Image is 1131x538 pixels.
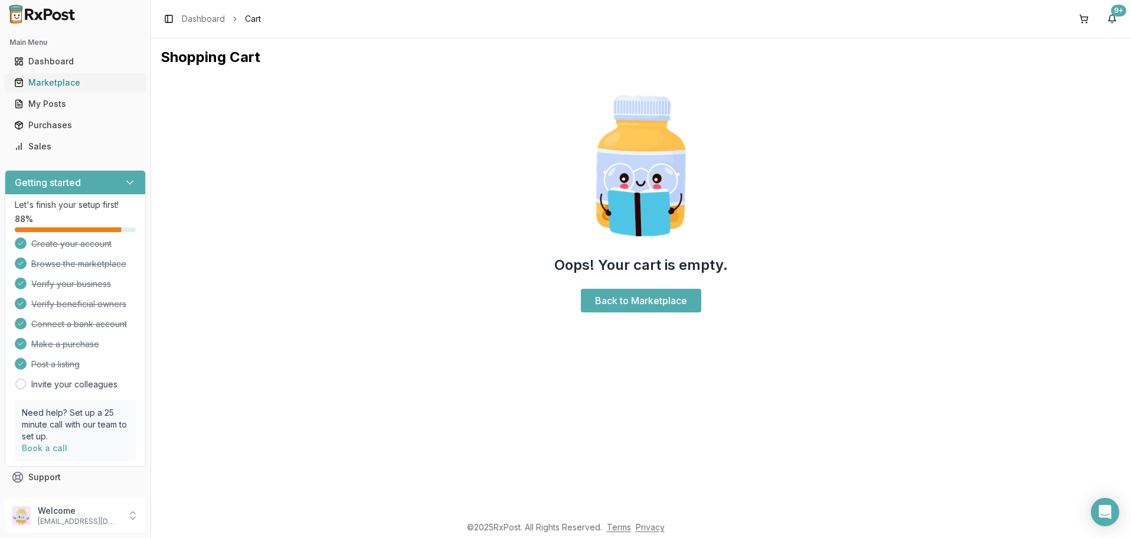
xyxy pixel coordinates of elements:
[31,318,127,330] span: Connect a bank account
[161,48,1122,67] h1: Shopping Cart
[14,119,136,131] div: Purchases
[9,72,141,93] a: Marketplace
[5,52,146,71] button: Dashboard
[14,98,136,110] div: My Posts
[1111,5,1126,17] div: 9+
[5,73,146,92] button: Marketplace
[182,13,261,25] nav: breadcrumb
[5,137,146,156] button: Sales
[5,116,146,135] button: Purchases
[607,522,631,532] a: Terms
[1091,498,1119,526] div: Open Intercom Messenger
[9,93,141,115] a: My Posts
[31,338,99,350] span: Make a purchase
[1103,9,1122,28] button: 9+
[38,505,120,517] p: Welcome
[14,141,136,152] div: Sales
[245,13,261,25] span: Cart
[5,488,146,509] button: Feedback
[14,77,136,89] div: Marketplace
[22,407,129,442] p: Need help? Set up a 25 minute call with our team to set up.
[31,238,112,250] span: Create your account
[9,51,141,72] a: Dashboard
[182,13,225,25] a: Dashboard
[31,298,126,310] span: Verify beneficial owners
[15,199,136,211] p: Let's finish your setup first!
[9,136,141,157] a: Sales
[14,56,136,67] div: Dashboard
[31,278,111,290] span: Verify your business
[5,467,146,488] button: Support
[565,90,717,242] img: Smart Pill Bottle
[15,213,33,225] span: 88 %
[554,256,728,275] h2: Oops! Your cart is empty.
[9,38,141,47] h2: Main Menu
[581,289,701,312] a: Back to Marketplace
[12,506,31,525] img: User avatar
[31,258,126,270] span: Browse the marketplace
[28,493,68,504] span: Feedback
[5,94,146,113] button: My Posts
[9,115,141,136] a: Purchases
[22,443,67,453] a: Book a call
[38,517,120,526] p: [EMAIL_ADDRESS][DOMAIN_NAME]
[31,358,80,370] span: Post a listing
[636,522,665,532] a: Privacy
[31,379,117,390] a: Invite your colleagues
[15,175,81,190] h3: Getting started
[5,5,80,24] img: RxPost Logo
